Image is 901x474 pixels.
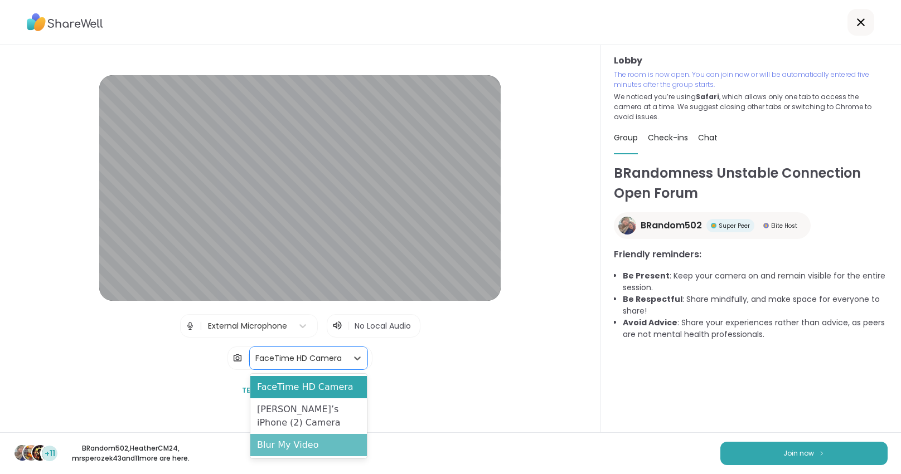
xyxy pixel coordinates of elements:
h3: Lobby [614,54,888,67]
div: FaceTime HD Camera [255,353,342,364]
span: BRandom502 [641,219,702,232]
img: ShareWell Logomark [818,450,825,456]
span: Check-ins [648,132,688,143]
span: +11 [45,448,55,460]
li: : Keep your camera on and remain visible for the entire session. [623,270,888,294]
p: We noticed you’re using , which allows only one tab to access the camera at a time. We suggest cl... [614,92,888,122]
img: ShareWell Logo [27,9,103,35]
h1: BRandomness Unstable Connection Open Forum [614,163,888,203]
button: Join now [720,442,888,465]
div: [PERSON_NAME]’s iPhone (2) Camera [250,398,367,434]
li: : Share your experiences rather than advice, as peers are not mental health professionals. [623,317,888,340]
span: Group [614,132,638,143]
img: Super Peer [711,223,716,228]
a: BRandom502BRandom502Super PeerSuper PeerElite HostElite Host [614,212,811,239]
img: HeatherCM24 [23,445,39,461]
p: The room is now open. You can join now or will be automatically entered five minutes after the gr... [614,70,888,90]
h3: Friendly reminders: [614,248,888,261]
span: Super Peer [719,222,750,230]
li: : Share mindfully, and make space for everyone to share! [623,294,888,317]
span: Chat [698,132,718,143]
img: Camera [232,347,243,369]
img: BRandom502 [14,445,30,461]
div: FaceTime HD Camera [250,376,367,398]
span: Test speaker and microphone [242,385,358,395]
img: mrsperozek43 [32,445,48,461]
span: No Local Audio [355,320,411,331]
img: Microphone [185,315,195,337]
p: BRandom502 , HeatherCM24 , mrsperozek43 and 11 more are here. [68,443,193,463]
div: Blur My Video [250,434,367,456]
b: Safari [696,92,719,101]
img: Elite Host [763,223,769,228]
div: External Microphone [208,320,287,332]
b: Be Present [623,270,670,281]
b: Be Respectful [623,294,682,305]
button: Test speaker and microphone [238,379,362,402]
span: | [347,319,350,333]
span: | [247,347,250,369]
img: BRandom502 [618,217,636,234]
b: Avoid Advice [623,317,677,328]
span: Join now [783,448,814,458]
span: | [200,315,202,337]
span: Elite Host [771,222,797,230]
